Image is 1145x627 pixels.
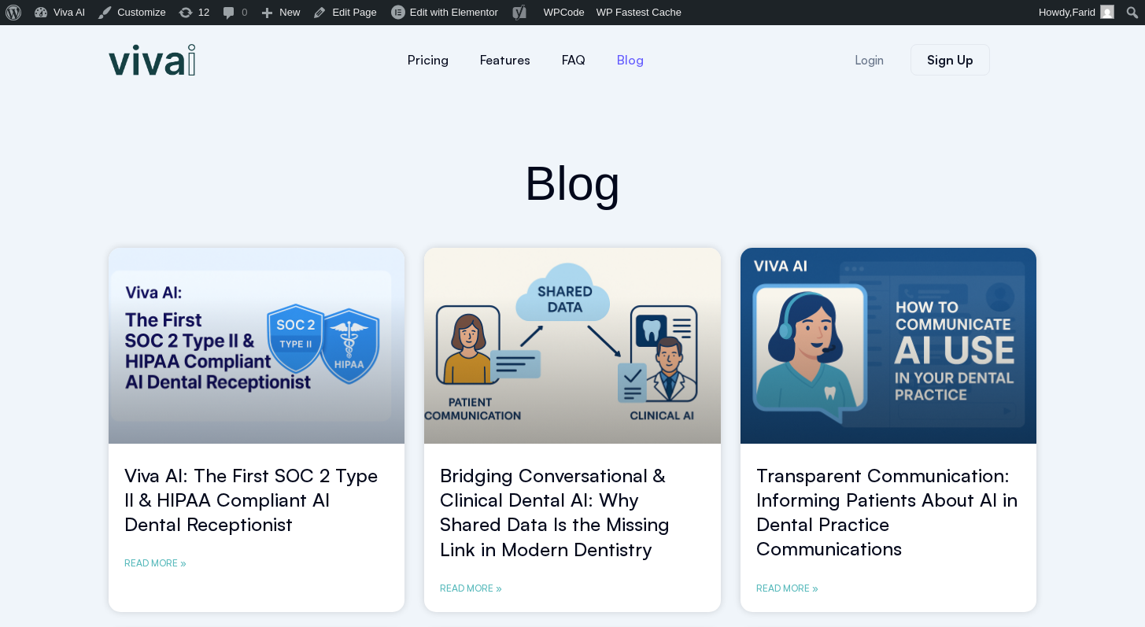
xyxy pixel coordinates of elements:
[756,581,818,596] a: Read more about Transparent Communication: Informing Patients About AI in Dental Practice Communi...
[124,555,187,571] a: Read more about Viva AI: The First SOC 2 Type II & HIPAA Compliant AI Dental Receptionist
[1072,6,1095,18] span: Farid
[601,41,659,79] a: Blog
[124,463,378,536] a: Viva AI: The First SOC 2 Type II & HIPAA Compliant AI Dental Receptionist
[464,41,546,79] a: Features
[756,463,1018,561] a: Transparent Communication: Informing Patients About AI in Dental Practice Communications
[927,53,973,66] span: Sign Up
[855,54,884,66] span: Login
[440,463,670,561] a: Bridging Conversational & Clinical Dental AI: Why Shared Data Is the Missing Link in Modern Denti...
[297,41,754,79] nav: Menu
[546,41,601,79] a: FAQ
[392,41,464,79] a: Pricing
[410,6,498,18] span: Edit with Elementor
[440,581,502,596] a: Read more about Bridging Conversational & Clinical Dental AI: Why Shared Data Is the Missing Link...
[109,248,405,444] a: viva ai dental receptionist soc2 and hipaa compliance
[109,153,1037,215] h2: Blog
[836,45,903,76] a: Login
[910,44,990,76] a: Sign Up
